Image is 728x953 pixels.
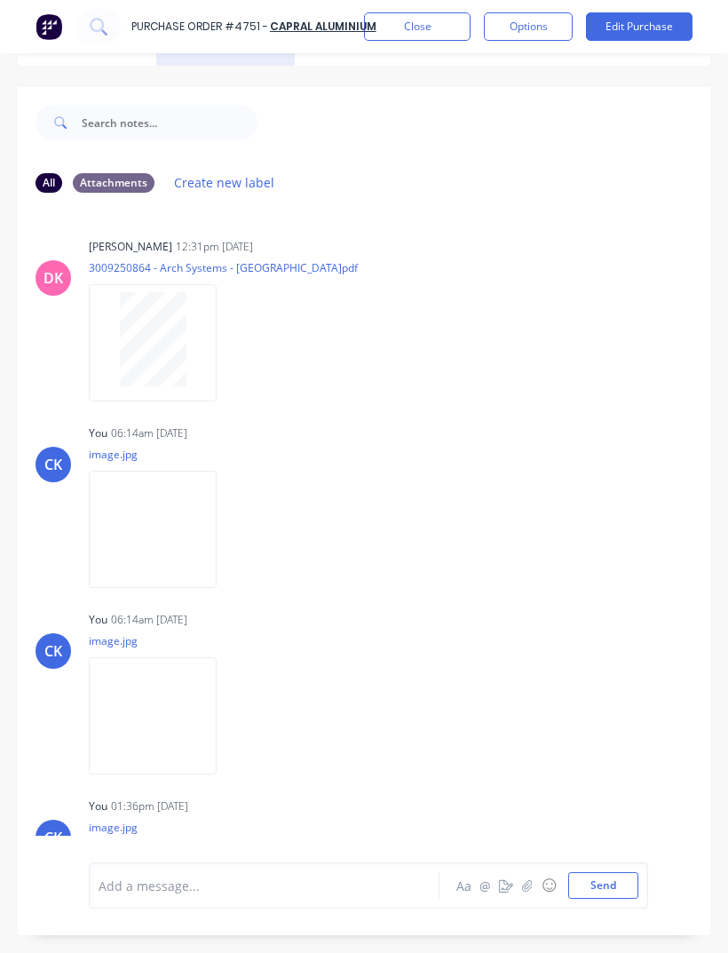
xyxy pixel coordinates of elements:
div: You [89,425,107,441]
div: You [89,612,107,628]
img: Factory [36,13,62,40]
div: [PERSON_NAME] [89,239,172,255]
button: Send [568,872,638,899]
div: Attachments [73,173,154,193]
p: image.jpg [89,820,234,835]
div: You [89,798,107,814]
button: @ [474,875,495,896]
div: 06:14am [DATE] [111,425,187,441]
p: image.jpg [89,633,234,648]
div: CK [44,640,62,662]
button: Aa [453,875,474,896]
button: ☺ [538,875,559,896]
div: 06:14am [DATE] [111,612,187,628]
input: Search notes... [82,105,257,140]
p: 3009250864 - Arch Systems - [GEOGRAPHIC_DATA]pdf [89,260,358,275]
div: 01:36pm [DATE] [111,798,188,814]
button: Edit Purchase [586,12,692,41]
div: DK [44,267,63,289]
div: Purchase Order #4751 - [131,19,268,35]
button: Options [484,12,573,41]
div: CK [44,827,62,848]
div: CK [44,454,62,475]
a: Capral Aluminium [270,19,376,34]
button: Create new label [165,171,284,195]
div: All [36,173,62,193]
button: Close [364,12,471,41]
div: 12:31pm [DATE] [176,239,253,255]
p: image.jpg [89,447,234,462]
